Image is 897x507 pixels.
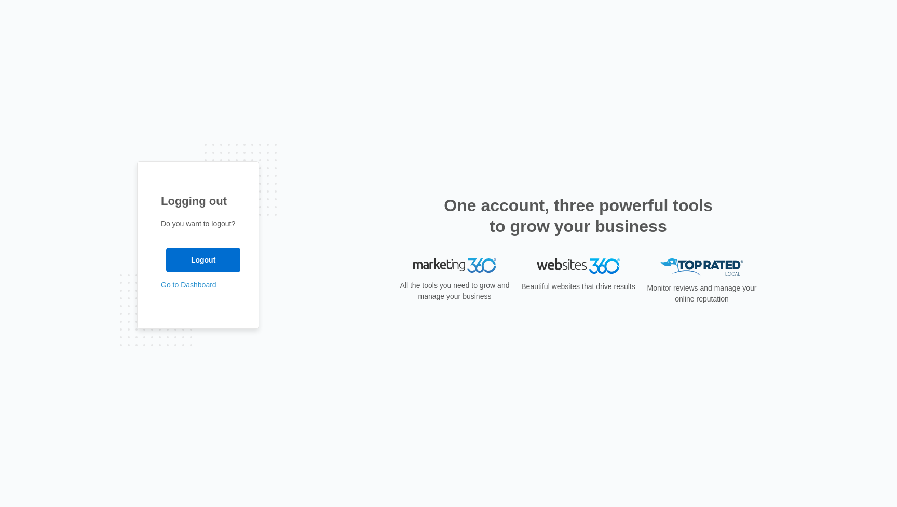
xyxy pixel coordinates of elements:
img: Marketing 360 [413,258,496,273]
p: Monitor reviews and manage your online reputation [644,283,760,305]
p: Do you want to logout? [161,218,235,229]
a: Go to Dashboard [161,281,216,289]
h2: One account, three powerful tools to grow your business [441,195,716,237]
img: Websites 360 [537,258,620,273]
input: Logout [166,248,240,272]
p: All the tools you need to grow and manage your business [397,280,513,302]
p: Beautiful websites that drive results [520,281,636,292]
h1: Logging out [161,193,235,210]
img: Top Rated Local [660,258,743,276]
